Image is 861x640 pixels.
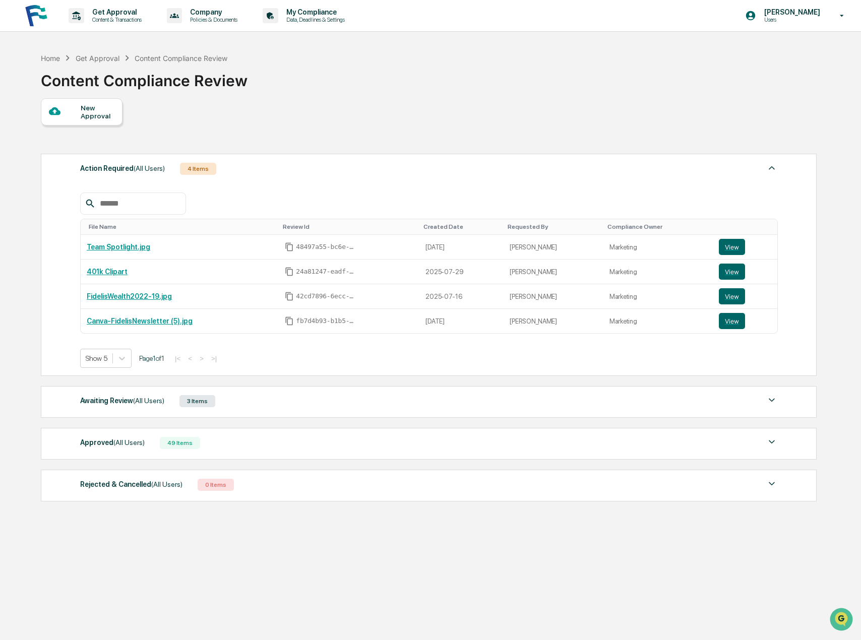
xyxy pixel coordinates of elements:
div: Rejected & Cancelled [80,478,182,491]
span: (All Users) [133,397,164,405]
div: Toggle SortBy [508,223,599,230]
div: Toggle SortBy [423,223,500,230]
div: Approved [80,436,145,449]
a: View [719,288,771,304]
p: Users [756,16,825,23]
td: Marketing [603,235,713,260]
p: Data, Deadlines & Settings [278,16,350,23]
td: 2025-07-16 [419,284,504,309]
div: Action Required [80,162,165,175]
td: [DATE] [419,235,504,260]
td: 2025-07-29 [419,260,504,284]
td: [PERSON_NAME] [504,260,603,284]
span: (All Users) [134,164,165,172]
td: [PERSON_NAME] [504,309,603,333]
a: 🔎Data Lookup [6,142,68,160]
button: View [719,264,745,280]
p: [PERSON_NAME] [756,8,825,16]
input: Clear [26,46,166,56]
p: Company [182,8,242,16]
td: [PERSON_NAME] [504,235,603,260]
a: View [719,239,771,255]
a: 401k Clipart [87,268,128,276]
iframe: Open customer support [829,607,856,634]
div: Get Approval [76,54,119,62]
div: Awaiting Review [80,394,164,407]
span: 24a81247-eadf-4a65-aa0e-eb8b48781220 [296,268,356,276]
td: Marketing [603,260,713,284]
div: 49 Items [160,437,200,449]
span: Preclearance [20,127,65,137]
p: Policies & Documents [182,16,242,23]
p: My Compliance [278,8,350,16]
td: [DATE] [419,309,504,333]
div: New Approval [81,104,114,120]
span: Copy Id [285,267,294,276]
span: Pylon [100,171,122,178]
div: Toggle SortBy [283,223,415,230]
button: |< [172,354,183,363]
button: > [197,354,207,363]
a: View [719,264,771,280]
a: View [719,313,771,329]
img: logo [24,4,48,28]
span: Data Lookup [20,146,64,156]
p: Get Approval [84,8,147,16]
button: View [719,239,745,255]
div: Home [41,54,60,62]
div: 4 Items [180,163,216,175]
button: View [719,288,745,304]
img: caret [766,478,778,490]
a: Powered byPylon [71,170,122,178]
span: 48497a55-bc6e-416c-8412-18663c5788d4 [296,243,356,251]
span: Attestations [83,127,125,137]
img: 1746055101610-c473b297-6a78-478c-a979-82029cc54cd1 [10,77,28,95]
button: View [719,313,745,329]
div: 🖐️ [10,128,18,136]
a: Canva-FidelisNewsletter (5).jpg [87,317,193,325]
span: Page 1 of 1 [139,354,164,362]
a: FidelisWealth2022-19.jpg [87,292,172,300]
a: Team Spotlight.jpg [87,243,150,251]
button: >| [208,354,220,363]
p: Content & Transactions [84,16,147,23]
div: Content Compliance Review [135,54,227,62]
a: 🗄️Attestations [69,123,129,141]
button: < [185,354,195,363]
div: 0 Items [198,479,234,491]
span: fb7d4b93-b1b5-4e77-818c-5bee61615aee [296,317,356,325]
div: Toggle SortBy [89,223,275,230]
td: Marketing [603,284,713,309]
span: (All Users) [113,438,145,446]
td: Marketing [603,309,713,333]
span: (All Users) [151,480,182,488]
span: Copy Id [285,242,294,251]
div: Toggle SortBy [721,223,773,230]
div: Content Compliance Review [41,63,248,90]
img: caret [766,162,778,174]
td: [PERSON_NAME] [504,284,603,309]
div: 3 Items [179,395,215,407]
div: We're available if you need us! [34,87,128,95]
div: 🗄️ [73,128,81,136]
img: caret [766,394,778,406]
span: Copy Id [285,316,294,326]
span: 42cd7896-6ecc-4aec-8969-904c62f5187e [296,292,356,300]
p: How can we help? [10,21,183,37]
span: Copy Id [285,292,294,301]
img: caret [766,436,778,448]
div: Start new chat [34,77,165,87]
div: Toggle SortBy [607,223,709,230]
a: 🖐️Preclearance [6,123,69,141]
div: 🔎 [10,147,18,155]
button: Start new chat [171,80,183,92]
